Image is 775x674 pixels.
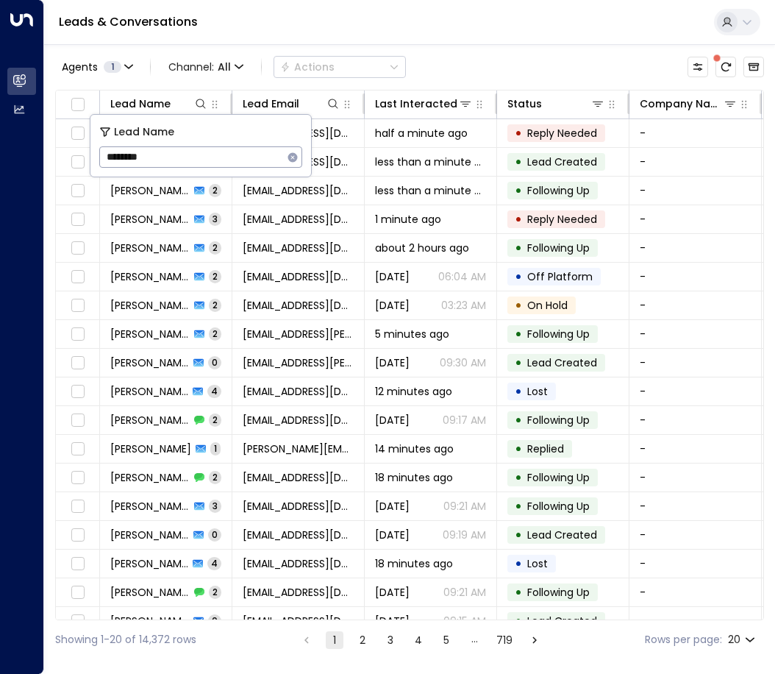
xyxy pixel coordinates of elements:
[110,298,190,313] span: Brian Harding
[443,528,486,542] p: 09:19 AM
[210,442,221,455] span: 1
[507,95,542,113] div: Status
[629,234,762,262] td: -
[68,555,87,573] span: Toggle select row
[243,269,354,284] span: bhsharky64@gmail.com
[515,207,522,232] div: •
[68,182,87,200] span: Toggle select row
[629,119,762,147] td: -
[68,325,87,344] span: Toggle select row
[243,413,354,428] span: davidpardoe@hotmail.co.uk
[375,556,453,571] span: 18 minutes ago
[515,235,522,260] div: •
[645,632,722,648] label: Rows per page:
[375,384,452,399] span: 12 minutes ago
[441,298,486,313] p: 03:23 AM
[515,609,522,634] div: •
[209,241,221,254] span: 2
[243,298,354,313] span: bhsharky64@gmail.com
[375,155,486,169] span: less than a minute ago
[243,528,354,542] span: erahman1@hotmail.co.uk
[629,550,762,578] td: -
[629,320,762,348] td: -
[375,183,486,198] span: less than a minute ago
[274,56,406,78] div: Button group with a nested menu
[274,56,406,78] button: Actions
[515,494,522,519] div: •
[297,631,544,649] nav: pagination navigation
[243,441,354,456] span: chris.grayston@yahoo.co.uk
[55,57,138,77] button: Agents1
[629,177,762,205] td: -
[507,95,605,113] div: Status
[527,155,597,169] span: Lead Created
[629,291,762,319] td: -
[640,95,737,113] div: Company Name
[68,497,87,516] span: Toggle select row
[68,583,87,602] span: Toggle select row
[110,269,190,284] span: Brian Harding
[375,212,441,227] span: 1 minute ago
[527,441,564,456] span: Replied
[104,61,121,73] span: 1
[68,96,87,114] span: Toggle select all
[208,528,221,541] span: 0
[443,499,486,514] p: 09:21 AM
[243,585,354,600] span: vanessamb9@hotmail.com
[209,184,221,196] span: 2
[527,384,548,399] span: Lost
[527,585,590,600] span: Following Up
[62,62,98,72] span: Agents
[209,270,221,283] span: 2
[243,384,354,399] span: davidpardoe@hotmail.co.uk
[527,298,568,313] span: On Hold
[515,121,522,146] div: •
[209,327,221,340] span: 2
[110,355,189,370] span: Lorne McGregor
[515,436,522,461] div: •
[493,631,515,649] button: Go to page 719
[207,385,221,397] span: 4
[527,528,597,542] span: Lead Created
[110,384,188,399] span: David Pardoe
[68,239,87,258] span: Toggle select row
[629,492,762,520] td: -
[687,57,708,77] button: Customize
[110,585,190,600] span: Vanessa Martins
[515,264,522,289] div: •
[375,269,410,284] span: Sep 11, 2025
[443,413,486,428] p: 09:17 AM
[68,411,87,430] span: Toggle select row
[527,470,590,485] span: Following Up
[527,241,590,255] span: Following Up
[110,614,189,628] span: Vanessa Martins
[515,322,522,347] div: •
[375,298,410,313] span: Sep 02, 2025
[527,499,590,514] span: Following Up
[68,526,87,544] span: Toggle select row
[375,528,410,542] span: Sep 26, 2025
[527,269,593,284] span: Off Platform
[527,327,590,341] span: Following Up
[629,349,762,377] td: -
[410,631,427,649] button: Go to page 4
[68,210,87,229] span: Toggle select row
[728,629,758,650] div: 20
[243,470,354,485] span: erahman1@hotmail.co.uk
[515,379,522,404] div: •
[629,148,762,176] td: -
[629,607,762,635] td: -
[743,57,764,77] button: Archived Leads
[515,465,522,490] div: •
[438,269,486,284] p: 06:04 AM
[465,631,483,649] div: …
[110,95,171,113] div: Lead Name
[715,57,736,77] span: There are new threads available. Refresh the grid to view the latest updates.
[375,327,449,341] span: 5 minutes ago
[354,631,371,649] button: Go to page 2
[440,355,486,370] p: 09:30 AM
[243,355,354,370] span: lorne.mcgregor@gmail.com
[527,212,597,227] span: Reply Needed
[110,470,190,485] span: Emdadur Rahman
[443,585,486,600] p: 09:21 AM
